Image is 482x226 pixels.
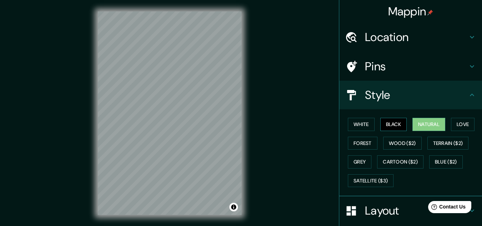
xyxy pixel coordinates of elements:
[348,155,371,169] button: Grey
[98,11,242,215] canvas: Map
[339,52,482,81] div: Pins
[339,196,482,225] div: Layout
[412,118,445,131] button: Natural
[365,30,468,44] h4: Location
[418,198,474,218] iframe: Help widget launcher
[365,204,468,218] h4: Layout
[339,81,482,109] div: Style
[429,155,463,169] button: Blue ($2)
[365,88,468,102] h4: Style
[348,118,375,131] button: White
[383,137,422,150] button: Wood ($2)
[451,118,475,131] button: Love
[348,174,394,187] button: Satellite ($3)
[427,10,433,15] img: pin-icon.png
[229,203,238,211] button: Toggle attribution
[339,23,482,51] div: Location
[365,59,468,74] h4: Pins
[388,4,433,19] h4: Mappin
[377,155,423,169] button: Cartoon ($2)
[427,137,469,150] button: Terrain ($2)
[380,118,407,131] button: Black
[348,137,377,150] button: Forest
